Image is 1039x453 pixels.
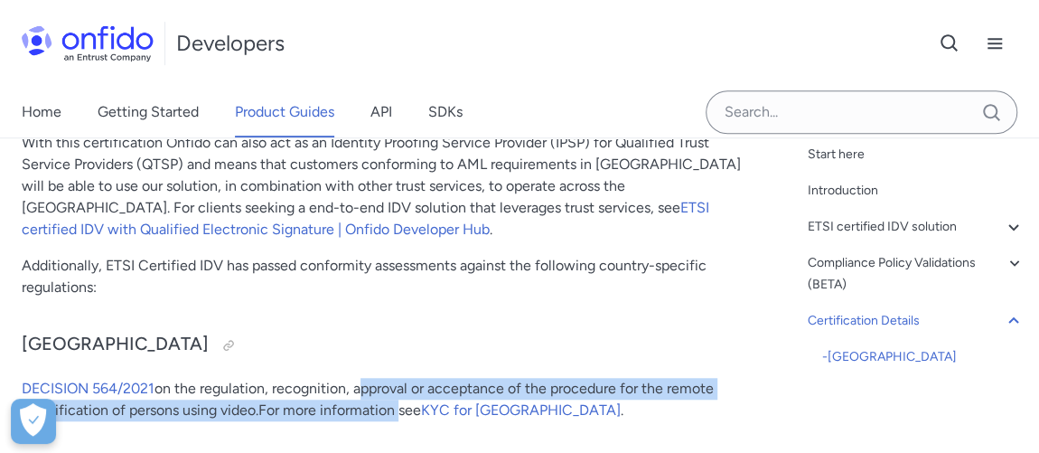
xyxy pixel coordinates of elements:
a: DECISION 564/2021 [22,380,154,397]
a: ETSI certified IDV with Qualified Electronic Signature | Onfido Developer Hub [22,199,709,238]
a: ETSI certified IDV solution [808,216,1025,238]
a: Start here [808,144,1025,165]
a: -[GEOGRAPHIC_DATA] [822,346,1025,368]
button: Open search button [927,21,972,66]
h1: Developers [176,29,285,58]
a: Getting Started [98,87,199,137]
a: Compliance Policy Validations (BETA) [808,252,1025,296]
button: Open navigation menu button [972,21,1017,66]
div: Cookie Preferences [11,399,56,444]
img: Onfido Logo [22,25,154,61]
p: Additionally, ETSI Certified IDV has passed conformity assessments against the following country-... [22,255,746,298]
a: Introduction [808,180,1025,202]
a: API [370,87,392,137]
p: on the regulation, recognition, approval or acceptance of the procedure for the remote identifica... [22,378,746,421]
h3: [GEOGRAPHIC_DATA] [22,331,746,360]
p: With this certification Onfido can also act as an Identity Proofing Service Provider (IPSP) for Q... [22,132,746,241]
a: KYC for [GEOGRAPHIC_DATA] [421,401,621,419]
div: - [GEOGRAPHIC_DATA] [822,346,1025,368]
button: Open Preferences [11,399,56,444]
a: Certification Details [808,310,1025,332]
input: Onfido search input field [706,90,1017,134]
a: SDKs [428,87,463,137]
a: Product Guides [235,87,334,137]
svg: Open navigation menu button [984,33,1006,54]
a: Home [22,87,61,137]
svg: Open search button [939,33,960,54]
